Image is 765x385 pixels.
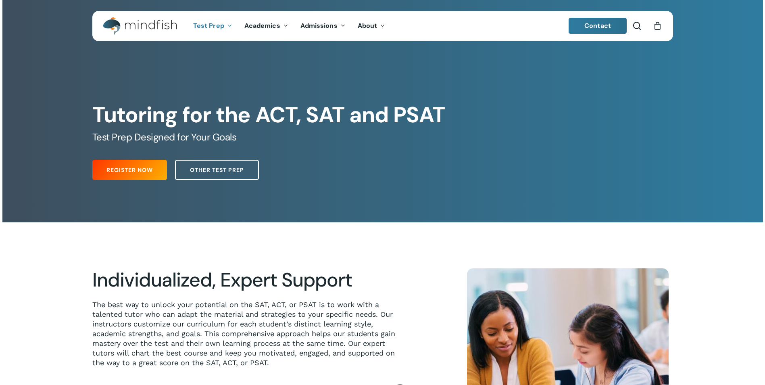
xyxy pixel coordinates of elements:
span: Academics [244,21,280,30]
a: Other Test Prep [175,160,259,180]
a: About [352,23,392,29]
span: Admissions [300,21,338,30]
a: Cart [653,21,662,30]
h2: Individualized, Expert Support [92,268,406,292]
h1: Tutoring for the ACT, SAT and PSAT [92,102,673,128]
h5: Test Prep Designed for Your Goals [92,131,673,144]
span: Test Prep [193,21,224,30]
span: About [358,21,377,30]
span: Contact [584,21,611,30]
a: Contact [569,18,627,34]
a: Admissions [294,23,352,29]
p: The best way to unlock your potential on the SAT, ACT, or PSAT is to work with a talented tutor w... [92,300,406,368]
a: Register Now [92,160,167,180]
a: Test Prep [187,23,238,29]
a: Academics [238,23,294,29]
span: Register Now [106,166,153,174]
header: Main Menu [92,11,673,41]
span: Other Test Prep [190,166,244,174]
nav: Main Menu [187,11,391,41]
